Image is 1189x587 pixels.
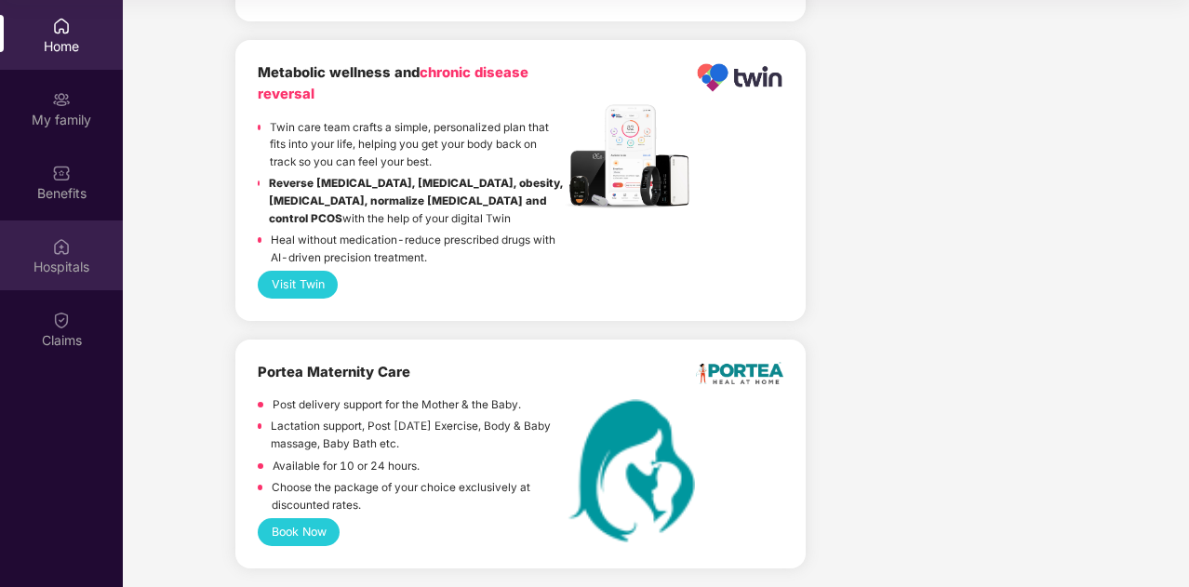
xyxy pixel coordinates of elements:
img: svg+xml;base64,PHN2ZyBpZD0iQ2xhaW0iIHhtbG5zPSJodHRwOi8vd3d3LnczLm9yZy8yMDAwL3N2ZyIgd2lkdGg9IjIwIi... [52,310,71,328]
p: Twin care team crafts a simple, personalized plan that fits into your life, helping you get your ... [270,119,565,171]
img: svg+xml;base64,PHN2ZyB3aWR0aD0iMjAiIGhlaWdodD0iMjAiIHZpZXdCb3g9IjAgMCAyMCAyMCIgZmlsbD0ibm9uZSIgeG... [52,89,71,108]
img: logo.png [696,362,783,384]
b: Metabolic wellness and [258,64,528,102]
p: Post delivery support for the Mother & the Baby. [273,396,521,414]
p: Heal without medication-reduce prescribed drugs with AI-driven precision treatment. [271,232,565,266]
img: svg+xml;base64,PHN2ZyBpZD0iSG9zcGl0YWxzIiB4bWxucz0iaHR0cDovL3d3dy53My5vcmcvMjAwMC9zdmciIHdpZHRoPS... [52,236,71,255]
strong: Reverse [MEDICAL_DATA], [MEDICAL_DATA], obesity, [MEDICAL_DATA], normalize [MEDICAL_DATA] and con... [269,177,563,224]
img: Logo.png [696,62,783,93]
p: Available for 10 or 24 hours. [273,458,420,475]
img: Header.jpg [565,100,695,213]
p: with the help of your digital Twin [269,175,565,227]
button: Visit Twin [258,271,338,298]
img: MaternityCare.png [565,399,695,543]
img: svg+xml;base64,PHN2ZyBpZD0iQmVuZWZpdHMiIHhtbG5zPSJodHRwOi8vd3d3LnczLm9yZy8yMDAwL3N2ZyIgd2lkdGg9Ij... [52,163,71,181]
p: Lactation support, Post [DATE] Exercise, Body & Baby massage, Baby Bath etc. [271,418,565,452]
button: Book Now [258,518,340,545]
p: Choose the package of your choice exclusively at discounted rates. [272,479,565,514]
b: Portea Maternity Care [258,364,410,380]
img: svg+xml;base64,PHN2ZyBpZD0iSG9tZSIgeG1sbnM9Imh0dHA6Ly93d3cudzMub3JnLzIwMDAvc3ZnIiB3aWR0aD0iMjAiIG... [52,16,71,34]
